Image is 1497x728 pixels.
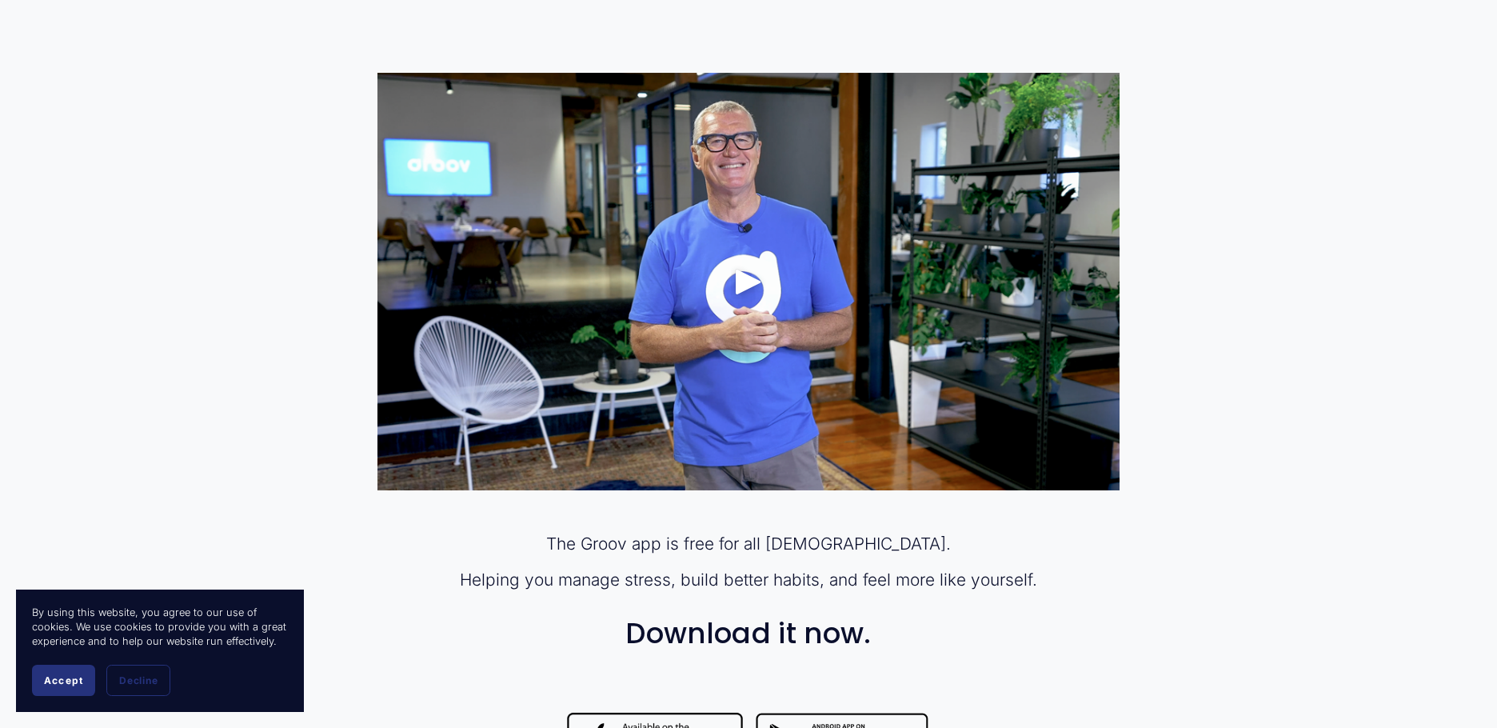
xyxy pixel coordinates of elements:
[119,674,158,686] span: Decline
[729,262,768,301] div: Play
[32,665,95,696] button: Accept
[32,606,288,649] p: By using this website, you agree to our use of cookies. We use cookies to provide you with a grea...
[377,568,1120,591] p: Helping you manage stress, build better habits, and feel more like yourself.
[106,665,170,696] button: Decline
[377,532,1120,555] p: The Groov app is free for all [DEMOGRAPHIC_DATA].
[377,618,1120,650] h3: Download it now.
[16,590,304,712] section: Cookie banner
[44,674,83,686] span: Accept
